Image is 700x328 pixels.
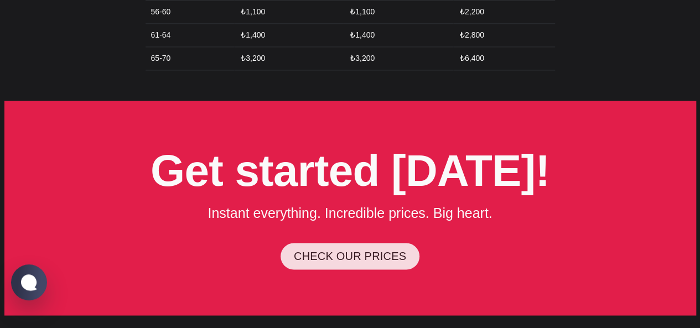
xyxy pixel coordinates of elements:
[453,47,555,70] td: ₺6,400
[208,205,492,221] span: Instant everything. Incredible prices. Big heart.
[234,47,344,70] td: ₺3,200
[146,24,235,47] td: 61-64
[151,146,549,195] span: Get started [DATE]!
[146,47,235,70] td: 65-70
[281,243,419,269] a: CHECK OUR PRICES
[234,24,344,47] td: ₺1,400
[146,1,235,24] td: 56-60
[453,1,555,24] td: ₺2,200
[234,1,344,24] td: ₺1,100
[344,47,453,70] td: ₺3,200
[453,24,555,47] td: ₺2,800
[344,1,453,24] td: ₺1,100
[344,24,453,47] td: ₺1,400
